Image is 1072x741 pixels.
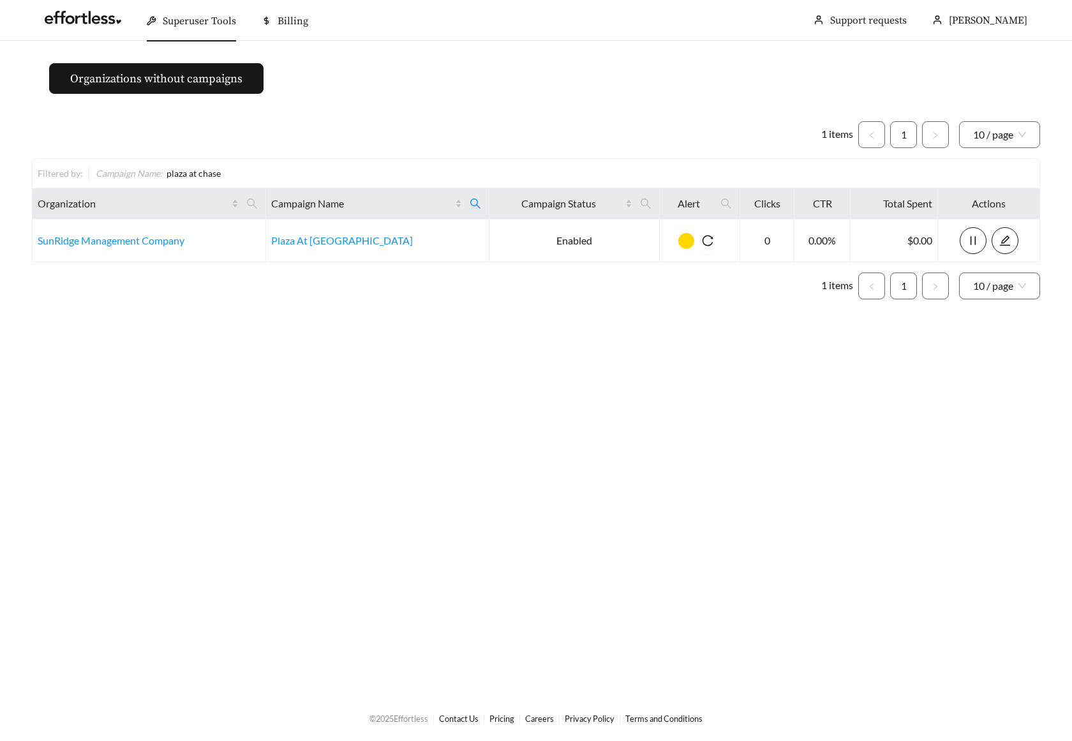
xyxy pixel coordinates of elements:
button: left [858,121,885,148]
span: plaza at chase [167,168,221,179]
span: 10 / page [973,273,1026,299]
div: Filtered by: [38,167,89,180]
li: 1 items [821,121,853,148]
span: search [465,193,486,214]
span: left [868,283,875,290]
span: right [932,283,939,290]
span: search [640,198,651,209]
span: Campaign Name : [96,168,163,179]
span: search [720,198,732,209]
button: left [858,273,885,299]
button: right [922,273,949,299]
td: $0.00 [851,220,939,262]
span: search [246,198,258,209]
a: Support requests [830,14,907,27]
a: edit [992,234,1018,246]
span: left [868,131,875,139]
td: 0 [740,220,794,262]
a: 1 [891,122,916,147]
span: © 2025 Effortless [369,714,428,724]
a: 1 [891,273,916,299]
span: pause [960,235,986,246]
span: search [470,198,481,209]
span: search [715,193,737,214]
button: right [922,121,949,148]
a: Plaza At [GEOGRAPHIC_DATA] [271,234,413,246]
li: 1 items [821,273,853,299]
div: Page Size [959,121,1040,148]
a: SunRidge Management Company [38,234,184,246]
span: Campaign Status [495,196,623,211]
span: search [241,193,263,214]
a: Careers [525,714,554,724]
li: Next Page [922,121,949,148]
span: 10 / page [973,122,1026,147]
a: Contact Us [439,714,479,724]
span: [PERSON_NAME] [949,14,1027,27]
th: CTR [794,188,851,220]
li: 1 [890,273,917,299]
span: Campaign Name [271,196,452,211]
div: Page Size [959,273,1040,299]
a: Pricing [489,714,514,724]
span: Billing [278,15,308,27]
td: 0.00% [794,220,851,262]
th: Total Spent [851,188,939,220]
span: Alert [665,196,713,211]
button: pause [960,227,986,254]
span: Organization [38,196,229,211]
span: right [932,131,939,139]
span: search [635,193,657,214]
li: Previous Page [858,121,885,148]
li: Previous Page [858,273,885,299]
span: Organizations without campaigns [70,70,242,87]
td: Enabled [489,220,660,262]
button: reload [694,227,721,254]
span: reload [694,235,721,246]
a: Privacy Policy [565,714,614,724]
a: Terms and Conditions [625,714,703,724]
button: edit [992,227,1018,254]
span: Superuser Tools [163,15,236,27]
th: Actions [938,188,1040,220]
span: edit [992,235,1018,246]
li: 1 [890,121,917,148]
th: Clicks [740,188,794,220]
li: Next Page [922,273,949,299]
button: Organizations without campaigns [49,63,264,94]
